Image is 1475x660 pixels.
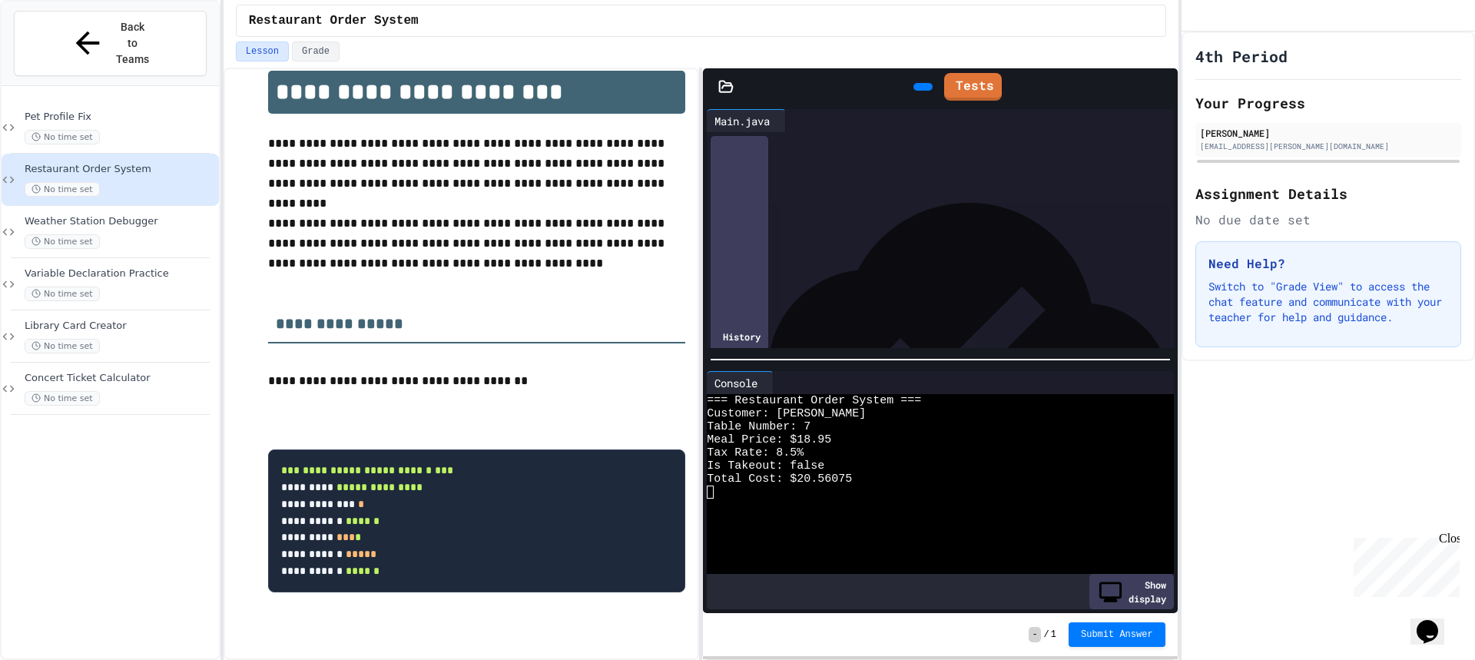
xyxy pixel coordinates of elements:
h2: Assignment Details [1195,183,1461,204]
span: Tax Rate: 8.5% [707,446,804,459]
a: Tests [944,73,1002,101]
span: No time set [25,339,100,353]
button: Lesson [236,41,289,61]
span: Is Takeout: false [707,459,824,473]
div: History [711,136,768,537]
span: Library Card Creator [25,320,216,333]
p: Switch to "Grade View" to access the chat feature and communicate with your teacher for help and ... [1208,279,1448,325]
div: Console [707,371,774,394]
span: Customer: [PERSON_NAME] [707,407,866,420]
div: Main.java [707,113,777,129]
span: Restaurant Order System [25,163,216,176]
span: Weather Station Debugger [25,215,216,228]
div: Main.java [707,109,786,132]
button: Submit Answer [1069,622,1165,647]
span: Variable Declaration Practice [25,267,216,280]
div: Console [707,375,765,391]
span: Meal Price: $18.95 [707,433,831,446]
span: Table Number: 7 [707,420,810,433]
button: Back to Teams [14,11,207,76]
div: Show display [1089,574,1174,609]
iframe: chat widget [1347,532,1460,597]
span: Concert Ticket Calculator [25,372,216,385]
div: [PERSON_NAME] [1200,126,1457,140]
h1: 4th Period [1195,45,1288,67]
span: Restaurant Order System [249,12,419,30]
div: Chat with us now!Close [6,6,106,98]
span: === Restaurant Order System === [707,394,921,407]
span: No time set [25,391,100,406]
div: No due date set [1195,211,1461,229]
iframe: chat widget [1410,599,1460,645]
span: No time set [25,287,100,301]
button: Grade [292,41,340,61]
span: 1 [1051,628,1056,641]
span: Back to Teams [114,19,151,68]
span: Pet Profile Fix [25,111,216,124]
div: [EMAIL_ADDRESS][PERSON_NAME][DOMAIN_NAME] [1200,141,1457,152]
h2: Your Progress [1195,92,1461,114]
span: Total Cost: $20.56075 [707,473,852,486]
span: No time set [25,234,100,249]
h3: Need Help? [1208,254,1448,273]
span: - [1029,627,1040,642]
span: No time set [25,130,100,144]
span: Submit Answer [1081,628,1153,641]
span: / [1044,628,1049,641]
span: No time set [25,182,100,197]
